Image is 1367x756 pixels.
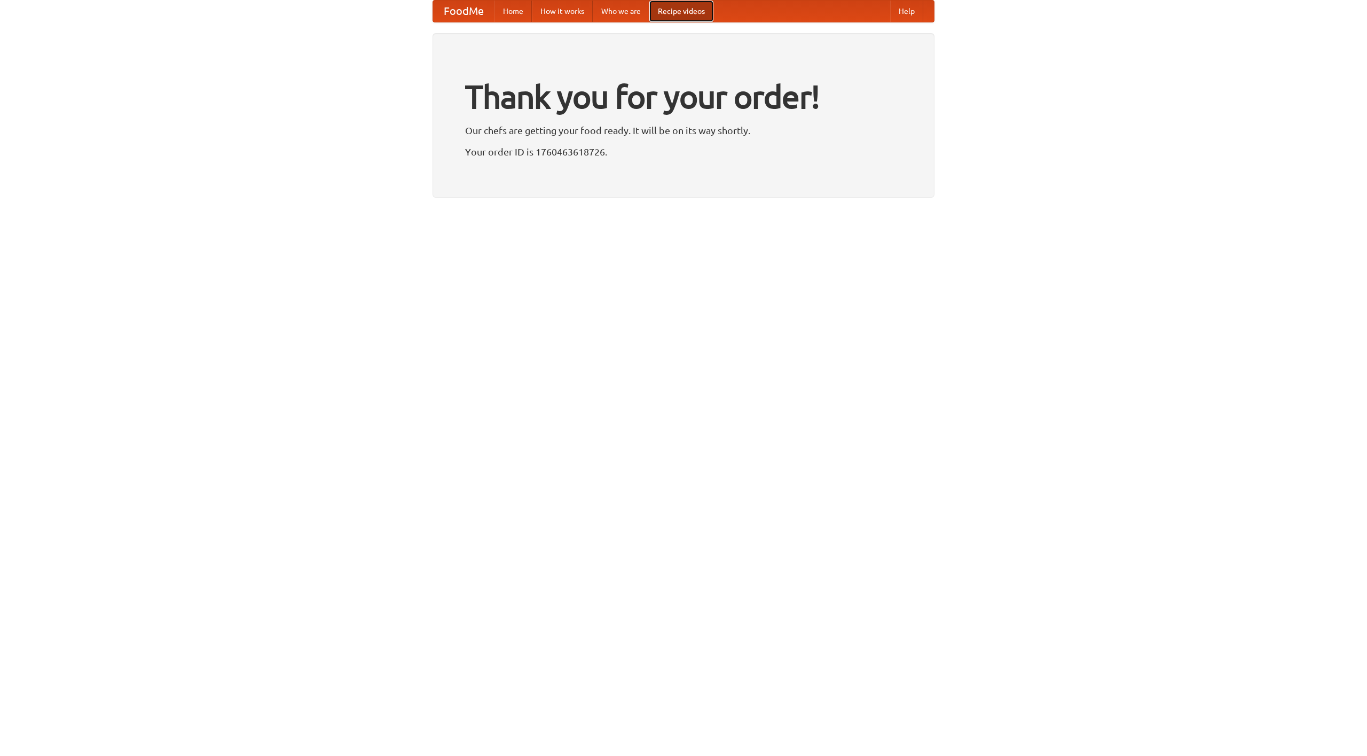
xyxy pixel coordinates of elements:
a: FoodMe [433,1,494,22]
p: Our chefs are getting your food ready. It will be on its way shortly. [465,122,902,138]
h1: Thank you for your order! [465,71,902,122]
a: Home [494,1,532,22]
a: Help [890,1,923,22]
p: Your order ID is 1760463618726. [465,144,902,160]
a: How it works [532,1,593,22]
a: Recipe videos [649,1,713,22]
a: Who we are [593,1,649,22]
